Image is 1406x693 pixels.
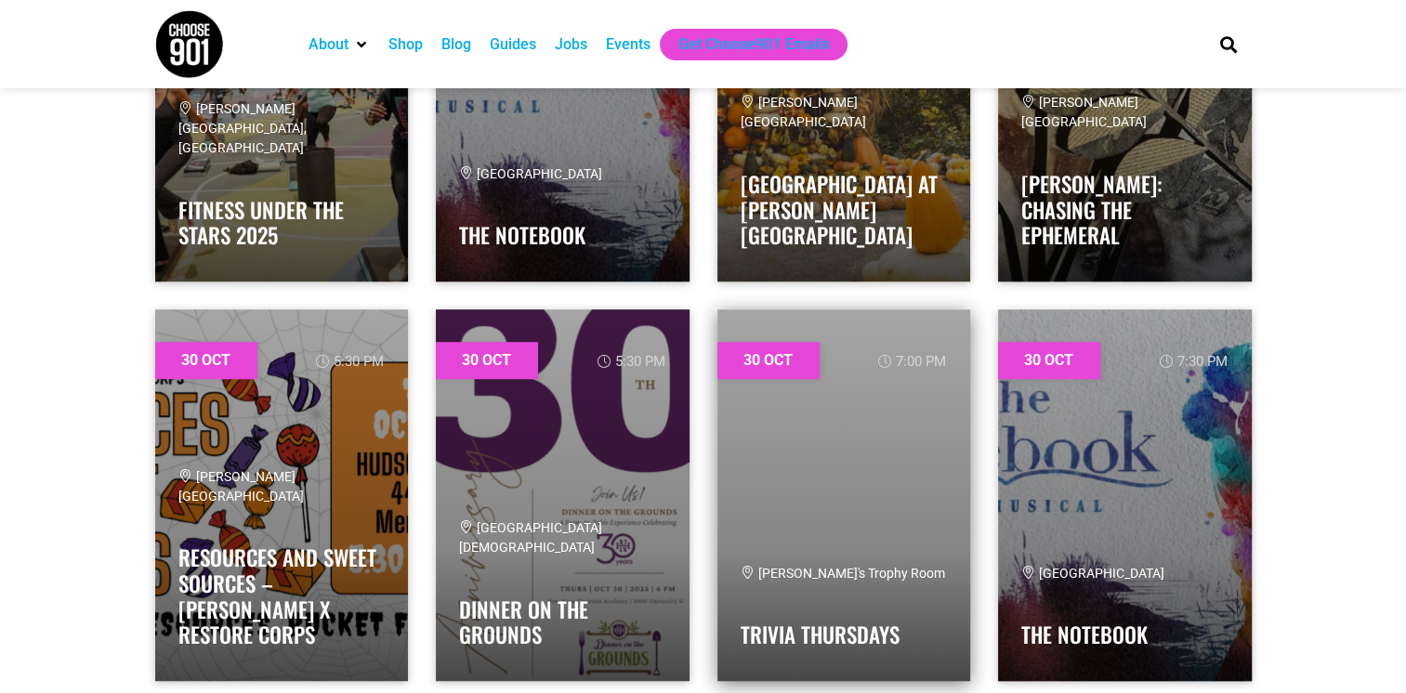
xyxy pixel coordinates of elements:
[299,29,379,60] div: About
[1021,168,1163,251] a: [PERSON_NAME]: Chasing the Ephemeral
[299,29,1188,60] nav: Main nav
[309,33,348,56] a: About
[459,219,585,251] a: The Notebook
[178,101,307,155] span: [PERSON_NAME][GEOGRAPHIC_DATA], [GEOGRAPHIC_DATA]
[741,95,866,129] span: [PERSON_NAME][GEOGRAPHIC_DATA]
[490,33,536,56] a: Guides
[606,33,650,56] a: Events
[459,594,588,651] a: Dinner on the Grounds
[1021,566,1164,581] span: [GEOGRAPHIC_DATA]
[178,194,344,252] a: Fitness Under the Stars 2025
[1021,95,1147,129] span: [PERSON_NAME][GEOGRAPHIC_DATA]
[178,469,304,503] span: [PERSON_NAME][GEOGRAPHIC_DATA]
[741,566,945,581] span: [PERSON_NAME]'s Trophy Room
[555,33,587,56] a: Jobs
[741,168,938,251] a: [GEOGRAPHIC_DATA] at [PERSON_NAME][GEOGRAPHIC_DATA]
[459,166,602,181] span: [GEOGRAPHIC_DATA]
[678,33,829,56] a: Get Choose901 Emails
[441,33,471,56] a: Blog
[1213,29,1243,59] div: Search
[1021,619,1148,650] a: The Notebook
[388,33,423,56] a: Shop
[178,542,376,650] a: Resources and Sweet Sources – [PERSON_NAME] x Restore Corps
[741,619,900,650] a: Trivia Thursdays
[459,520,602,555] span: [GEOGRAPHIC_DATA][DEMOGRAPHIC_DATA]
